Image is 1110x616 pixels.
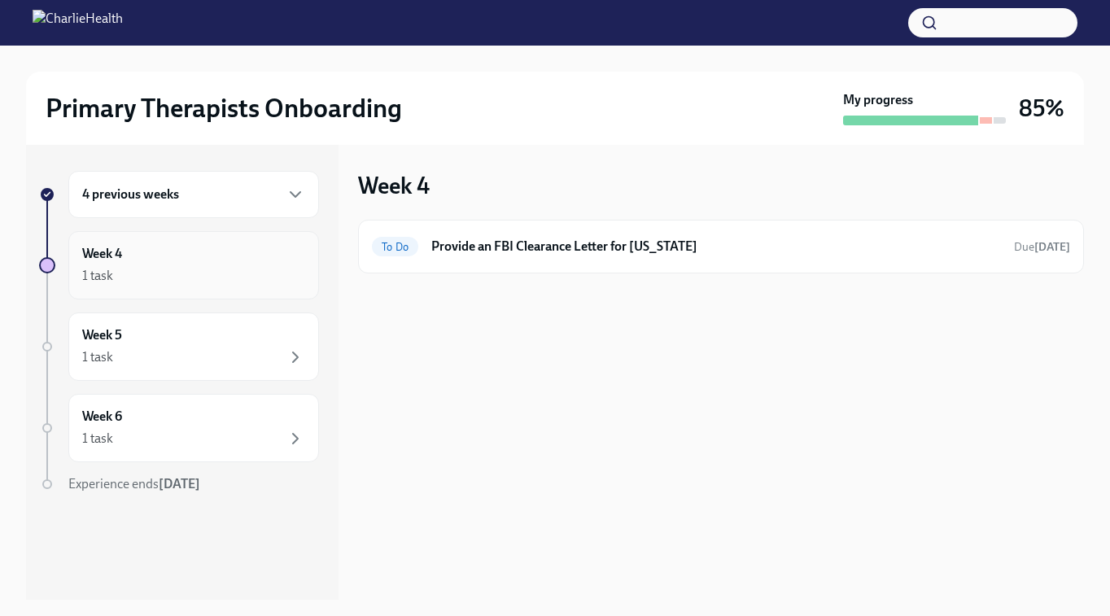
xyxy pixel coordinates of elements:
[82,408,122,426] h6: Week 6
[68,171,319,218] div: 4 previous weeks
[372,241,418,253] span: To Do
[1014,239,1070,255] span: September 18th, 2025 10:00
[358,171,430,200] h3: Week 4
[372,234,1070,260] a: To DoProvide an FBI Clearance Letter for [US_STATE]Due[DATE]
[1019,94,1064,123] h3: 85%
[39,312,319,381] a: Week 51 task
[159,476,200,491] strong: [DATE]
[82,348,113,366] div: 1 task
[431,238,1001,256] h6: Provide an FBI Clearance Letter for [US_STATE]
[39,231,319,299] a: Week 41 task
[1034,240,1070,254] strong: [DATE]
[68,476,200,491] span: Experience ends
[82,326,122,344] h6: Week 5
[82,245,122,263] h6: Week 4
[33,10,123,36] img: CharlieHealth
[82,186,179,203] h6: 4 previous weeks
[39,394,319,462] a: Week 61 task
[843,91,913,109] strong: My progress
[46,92,402,125] h2: Primary Therapists Onboarding
[1014,240,1070,254] span: Due
[82,430,113,448] div: 1 task
[82,267,113,285] div: 1 task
